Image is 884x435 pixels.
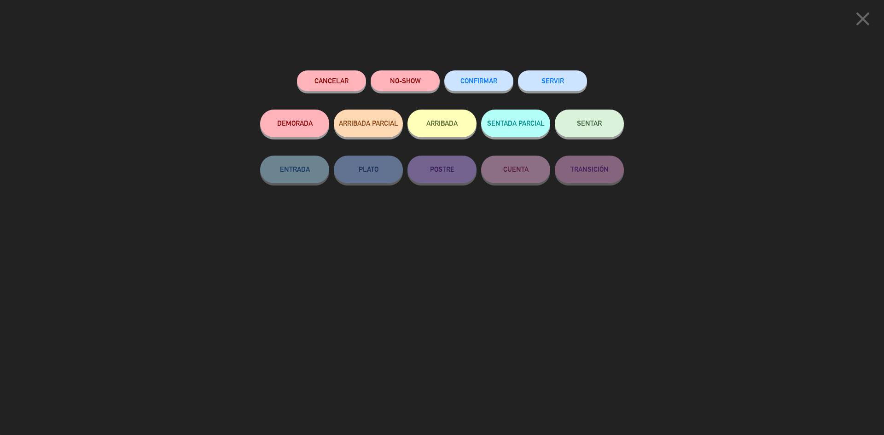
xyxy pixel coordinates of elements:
[260,110,329,137] button: DEMORADA
[555,110,624,137] button: SENTAR
[334,156,403,183] button: PLATO
[851,7,874,30] i: close
[407,110,477,137] button: ARRIBADA
[481,110,550,137] button: SENTADA PARCIAL
[260,156,329,183] button: ENTRADA
[444,70,513,91] button: CONFIRMAR
[297,70,366,91] button: Cancelar
[577,119,602,127] span: SENTAR
[334,110,403,137] button: ARRIBADA PARCIAL
[481,156,550,183] button: CUENTA
[407,156,477,183] button: POSTRE
[555,156,624,183] button: TRANSICIÓN
[849,7,877,34] button: close
[371,70,440,91] button: NO-SHOW
[460,77,497,85] span: CONFIRMAR
[339,119,398,127] span: ARRIBADA PARCIAL
[518,70,587,91] button: SERVIR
